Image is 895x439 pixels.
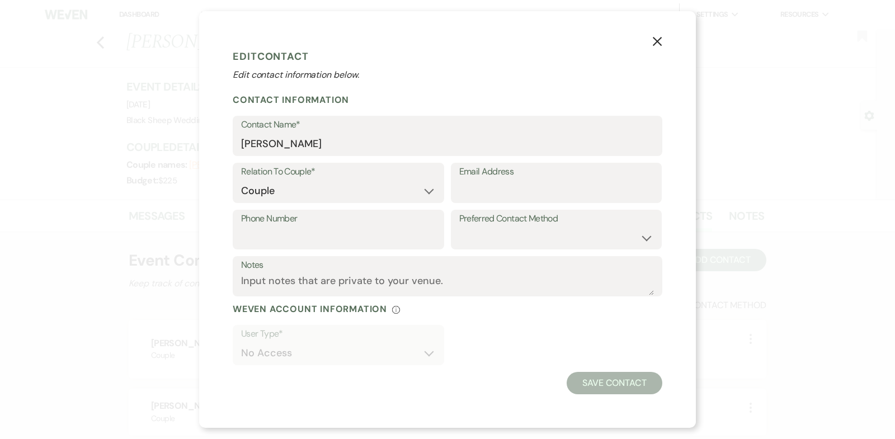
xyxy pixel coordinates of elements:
label: Preferred Contact Method [459,211,654,227]
label: Relation To Couple* [241,164,436,180]
label: Contact Name* [241,117,654,133]
label: Notes [241,257,654,273]
button: Save Contact [567,372,662,394]
p: Edit contact information below. [233,68,662,82]
div: Weven Account Information [233,303,662,315]
input: First and Last Name [241,133,654,155]
label: Phone Number [241,211,436,227]
h1: Edit Contact [233,48,662,65]
label: User Type* [241,326,436,342]
label: Email Address [459,164,654,180]
h2: Contact Information [233,94,662,106]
